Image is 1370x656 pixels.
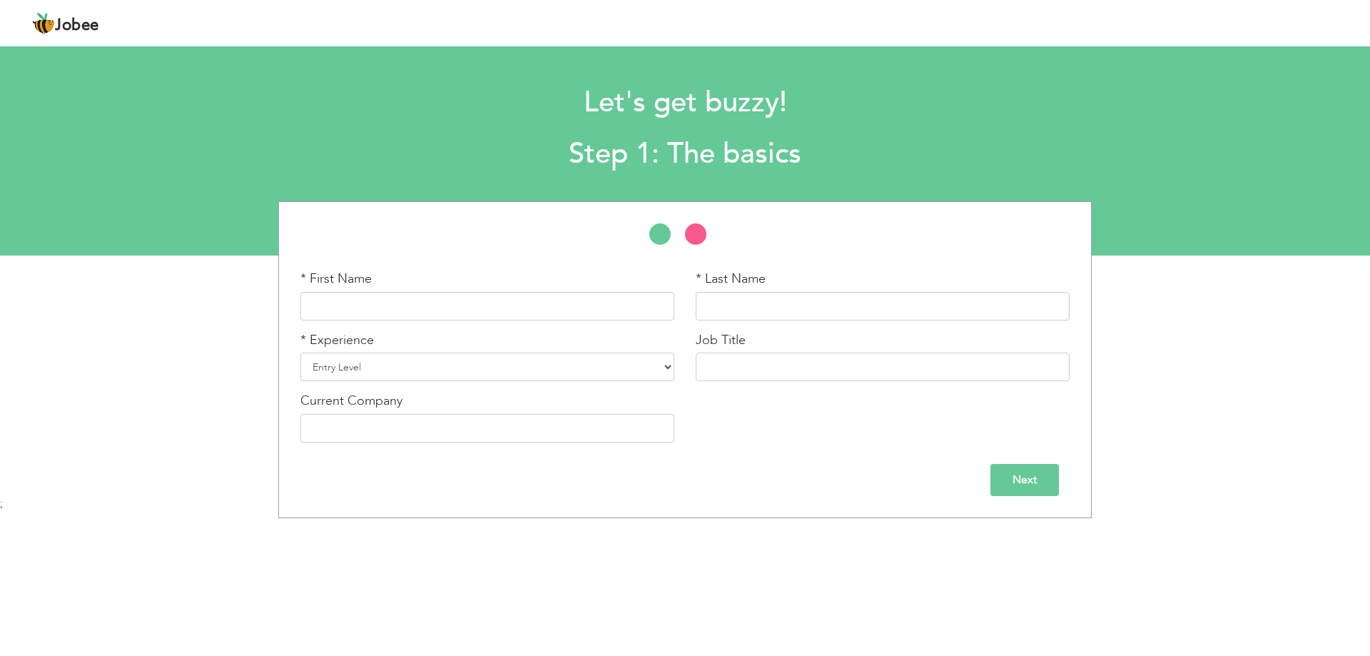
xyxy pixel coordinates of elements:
label: * First Name [300,270,372,288]
label: Current Company [300,392,402,410]
h2: Step 1: The basics [182,136,1188,173]
label: * Experience [300,331,374,350]
label: Job Title [696,331,746,350]
label: * Last Name [696,270,766,288]
img: jobee.io [32,12,55,35]
input: Next [990,464,1059,496]
h1: Let's get buzzy! [182,84,1188,121]
span: Jobee [55,18,99,34]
